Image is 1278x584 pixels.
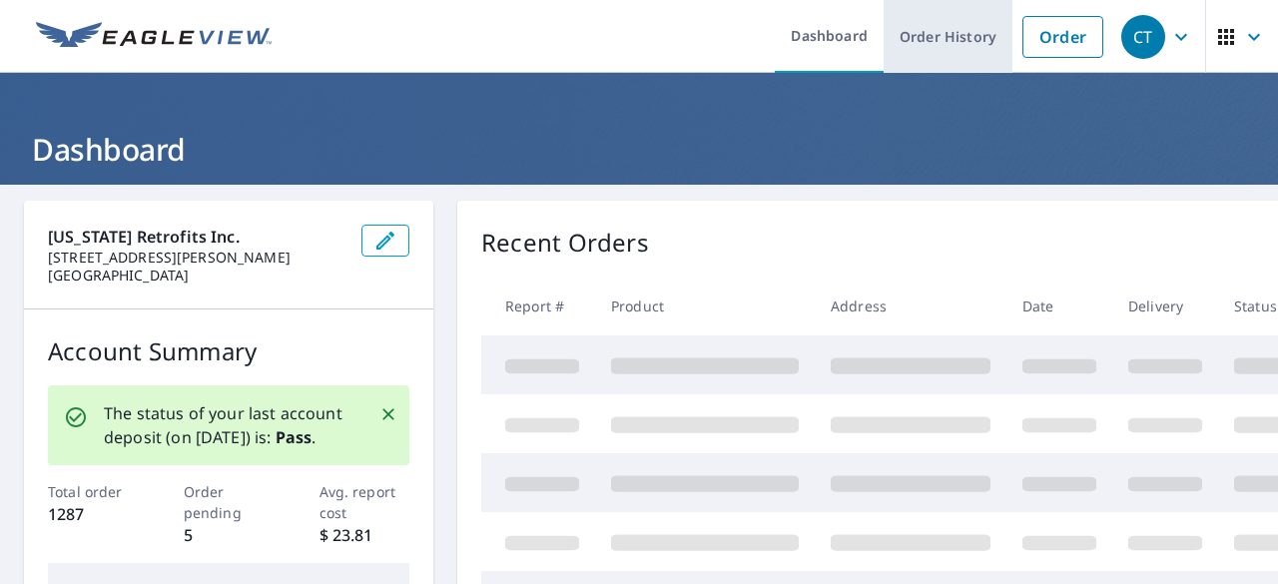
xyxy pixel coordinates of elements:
p: Account Summary [48,333,409,369]
p: The status of your last account deposit (on [DATE]) is: . [104,401,355,449]
th: Date [1006,277,1112,335]
th: Address [815,277,1006,335]
p: [STREET_ADDRESS][PERSON_NAME] [48,249,345,267]
th: Delivery [1112,277,1218,335]
p: $ 23.81 [319,523,410,547]
div: CT [1121,15,1165,59]
th: Product [595,277,815,335]
p: 5 [184,523,275,547]
b: Pass [276,426,313,448]
p: [GEOGRAPHIC_DATA] [48,267,345,285]
p: Total order [48,481,139,502]
p: 1287 [48,502,139,526]
button: Close [375,401,401,427]
p: Avg. report cost [319,481,410,523]
h1: Dashboard [24,129,1254,170]
p: Order pending [184,481,275,523]
img: EV Logo [36,22,272,52]
a: Order [1022,16,1103,58]
p: [US_STATE] Retrofits Inc. [48,225,345,249]
th: Report # [481,277,595,335]
p: Recent Orders [481,225,649,261]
